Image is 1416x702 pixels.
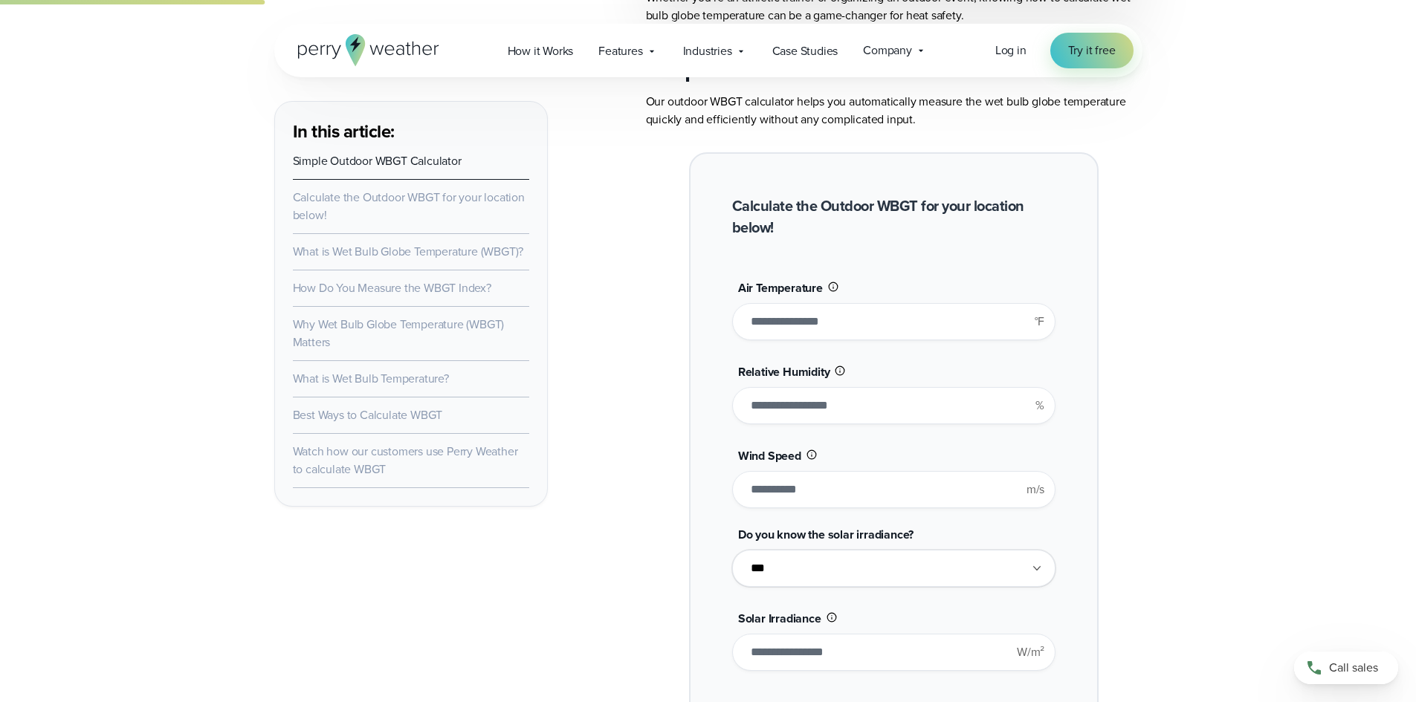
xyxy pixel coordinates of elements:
span: Try it free [1068,42,1116,59]
span: Features [598,42,642,60]
span: Call sales [1329,659,1378,677]
span: Air Temperature [738,279,823,296]
a: Simple Outdoor WBGT Calculator [293,152,462,169]
span: Wind Speed [738,447,801,464]
span: Company [863,42,912,59]
h2: Simple Outdoor WBGT Calculator [646,54,1142,84]
span: Solar Irradiance [738,610,821,627]
a: Try it free [1050,33,1134,68]
span: Case Studies [772,42,838,60]
a: Call sales [1294,651,1398,684]
a: Case Studies [760,36,851,66]
span: Relative Humidity [738,363,830,380]
a: What is Wet Bulb Temperature? [293,370,449,387]
a: Log in [995,42,1027,59]
a: How Do You Measure the WBGT Index? [293,279,491,296]
a: Why Wet Bulb Globe Temperature (WBGT) Matters [293,316,505,351]
span: Industries [683,42,732,60]
p: Our outdoor WBGT calculator helps you automatically measure the wet bulb globe temperature quickl... [646,93,1142,129]
a: What is Wet Bulb Globe Temperature (WBGT)? [293,243,524,260]
span: Do you know the solar irradiance? [738,526,914,543]
span: How it Works [508,42,574,60]
a: Best Ways to Calculate WBGT [293,406,443,423]
h2: Calculate the Outdoor WBGT for your location below! [732,195,1055,238]
h3: In this article: [293,120,529,143]
a: Watch how our customers use Perry Weather to calculate WBGT [293,443,518,478]
a: Calculate the Outdoor WBGT for your location below! [293,189,525,224]
a: How it Works [495,36,586,66]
